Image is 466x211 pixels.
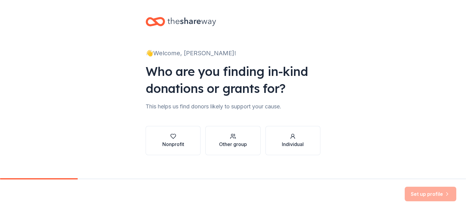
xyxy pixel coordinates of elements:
div: This helps us find donors likely to support your cause. [146,102,320,111]
div: Individual [282,141,304,148]
button: Other group [205,126,260,155]
div: Who are you finding in-kind donations or grants for? [146,63,320,97]
button: Individual [265,126,320,155]
div: 👋 Welcome, [PERSON_NAME]! [146,48,320,58]
div: Nonprofit [162,141,184,148]
div: Other group [219,141,247,148]
button: Nonprofit [146,126,201,155]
